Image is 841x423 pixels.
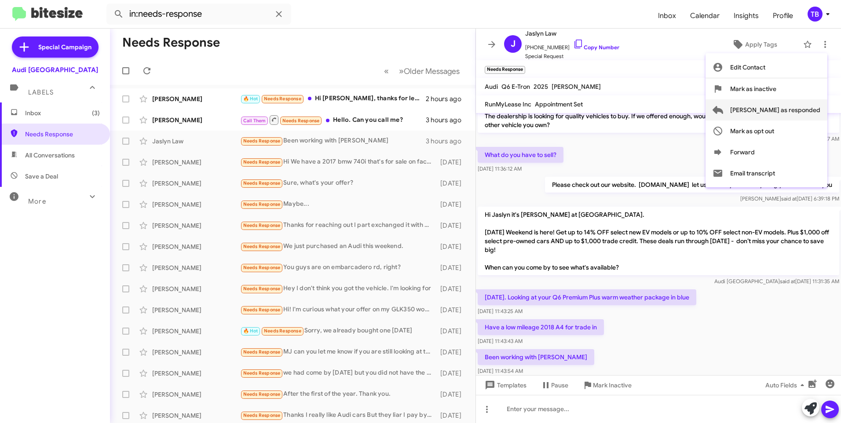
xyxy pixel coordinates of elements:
button: Forward [706,142,827,163]
span: [PERSON_NAME] as responded [730,99,820,120]
button: Email transcript [706,163,827,184]
span: Edit Contact [730,57,765,78]
span: Mark as opt out [730,120,774,142]
span: Mark as inactive [730,78,776,99]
